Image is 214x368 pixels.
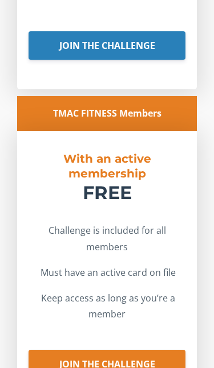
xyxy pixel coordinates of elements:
span: Challenge is included for all members [49,224,166,253]
div: TMAC FITNESS Members [17,96,197,131]
h4: With an active membership [29,151,185,181]
span: Keep access as long as you’re a member [41,292,175,321]
span: Must have an active card on file [41,266,176,279]
a: JOIN THE CHALLENGE [29,31,185,60]
h2: FREE [29,181,185,205]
